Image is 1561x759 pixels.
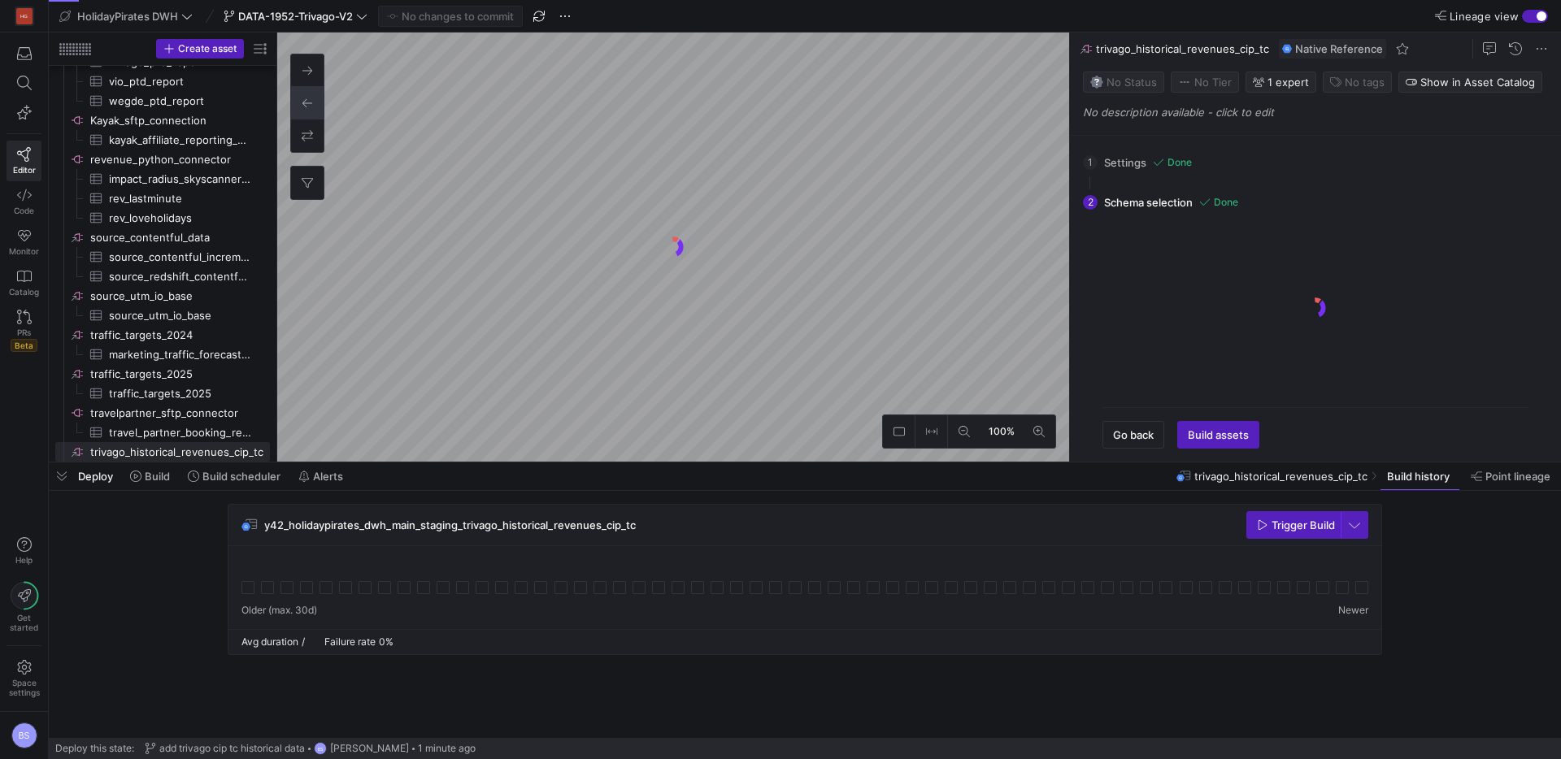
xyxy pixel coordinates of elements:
span: wegde_ptd_report​​​​​​​​​ [109,92,251,111]
span: Deploy this state: [55,743,134,754]
span: Monitor [9,246,39,256]
span: Newer [1338,605,1368,616]
span: y42_holidaypirates_dwh_main_staging_trivago_historical_revenues_cip_tc [264,518,636,531]
a: travel_partner_booking_report_raw​​​​​​​​​ [55,423,270,442]
button: No statusNo Status [1083,72,1164,93]
div: Press SPACE to select this row. [55,130,270,150]
span: Deploy [78,470,113,483]
button: Build history [1380,462,1460,490]
div: Press SPACE to select this row. [55,150,270,169]
span: traffic_targets_2025​​​​​​​​​ [109,384,251,403]
button: Getstarted [7,575,41,639]
button: 1 expert [1246,72,1316,93]
p: No description available - click to edit [1083,106,1554,119]
button: HolidayPirates DWH [55,6,197,27]
button: Build [123,462,177,490]
span: kayak_affiliate_reporting_daily​​​​​​​​​ [109,131,251,150]
span: Avg duration [241,635,298,648]
div: Press SPACE to select this row. [55,345,270,364]
a: HG [7,2,41,30]
div: Press SPACE to select this row. [55,384,270,403]
a: kayak_affiliate_reporting_daily​​​​​​​​​ [55,130,270,150]
span: HolidayPirates DWH [77,10,178,23]
span: rev_loveholidays​​​​​​​​​ [109,209,251,228]
span: traffic_targets_2024​​​​​​​​ [90,326,267,345]
span: trivago_historical_revenues_cip_tc [1194,470,1368,483]
span: Point lineage [1485,470,1550,483]
span: Catalog [9,287,39,297]
a: Editor [7,141,41,181]
span: Lineage view [1450,10,1519,23]
a: Code [7,181,41,222]
span: marketing_traffic_forecast_2024_new​​​​​​​​​ [109,345,251,364]
div: Press SPACE to select this row. [55,247,270,267]
a: PRsBeta [7,303,41,358]
a: Spacesettings [7,653,41,705]
button: add trivago cip tc historical dataBS[PERSON_NAME]1 minute ago [141,738,480,759]
span: Editor [13,165,36,175]
button: No tags [1323,72,1392,93]
a: Kayak_sftp_connection​​​​​​​​ [55,111,270,130]
div: Press SPACE to select this row. [55,306,270,325]
span: rev_lastminute​​​​​​​​​ [109,189,251,208]
a: wegde_ptd_report​​​​​​​​​ [55,91,270,111]
button: DATA-1952-Trivago-V2 [220,6,372,27]
span: Older (max. 30d) [241,605,317,616]
span: Create asset [178,43,237,54]
span: travelpartner_sftp_connector​​​​​​​​ [90,404,267,423]
button: Trigger Build [1246,511,1341,539]
a: Monitor [7,222,41,262]
span: Show in Asset Catalog [1420,76,1535,89]
span: Go back [1113,428,1154,441]
span: add trivago cip tc historical data [159,743,305,754]
span: Get started [10,613,38,632]
span: Help [14,555,34,565]
a: marketing_traffic_forecast_2024_new​​​​​​​​​ [55,345,270,364]
button: Point lineage [1463,462,1558,490]
div: Press SPACE to select this row. [55,286,270,306]
span: Beta [11,339,37,352]
div: Press SPACE to select this row. [55,325,270,345]
a: vio_ptd_report​​​​​​​​​ [55,72,270,91]
img: No tier [1178,76,1191,89]
div: Press SPACE to select this row. [55,169,270,189]
div: Press SPACE to select this row. [55,91,270,111]
span: source_contentful_increment_data​​​​​​​​​ [109,248,251,267]
span: Code [14,206,34,215]
span: No Tier [1178,76,1232,89]
div: Press SPACE to select this row. [55,189,270,208]
div: HG [16,8,33,24]
a: travelpartner_sftp_connector​​​​​​​​ [55,403,270,423]
img: undefined [1282,44,1292,54]
span: revenue_python_connector​​​​​​​​ [90,150,267,169]
span: Trigger Build [1272,518,1335,531]
button: Build assets [1177,421,1259,449]
button: Build scheduler [180,462,288,490]
a: Catalog [7,262,41,303]
button: No tierNo Tier [1171,72,1239,93]
button: Create asset [156,39,244,59]
a: impact_radius_skyscanner_revenues​​​​​​​​​ [55,169,270,189]
a: traffic_targets_2024​​​​​​​​ [55,325,270,345]
a: revenue_python_connector​​​​​​​​ [55,150,270,169]
button: Help [7,530,41,572]
span: No tags [1345,76,1385,89]
button: Show in Asset Catalog [1398,72,1542,93]
img: No status [1090,76,1103,89]
span: trivago_historical_revenues_cip_tc​​​​​​​​ [90,443,267,462]
span: impact_radius_skyscanner_revenues​​​​​​​​​ [109,170,251,189]
a: rev_loveholidays​​​​​​​​​ [55,208,270,228]
span: 0% [379,635,394,648]
div: Press SPACE to select this row. [55,267,270,286]
a: trivago_historical_revenues_cip_tc​​​​​​​​ [55,442,270,462]
span: Kayak_sftp_connection​​​​​​​​ [90,111,267,130]
img: logo.gif [1303,296,1328,320]
span: Build [145,470,170,483]
span: Space settings [9,678,40,697]
span: / [302,635,305,648]
span: Build assets [1188,428,1249,441]
span: vio_ptd_report​​​​​​​​​ [109,72,251,91]
a: source_contentful_increment_data​​​​​​​​​ [55,247,270,267]
button: Alerts [291,462,350,490]
span: source_contentful_data​​​​​​​​ [90,228,267,247]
